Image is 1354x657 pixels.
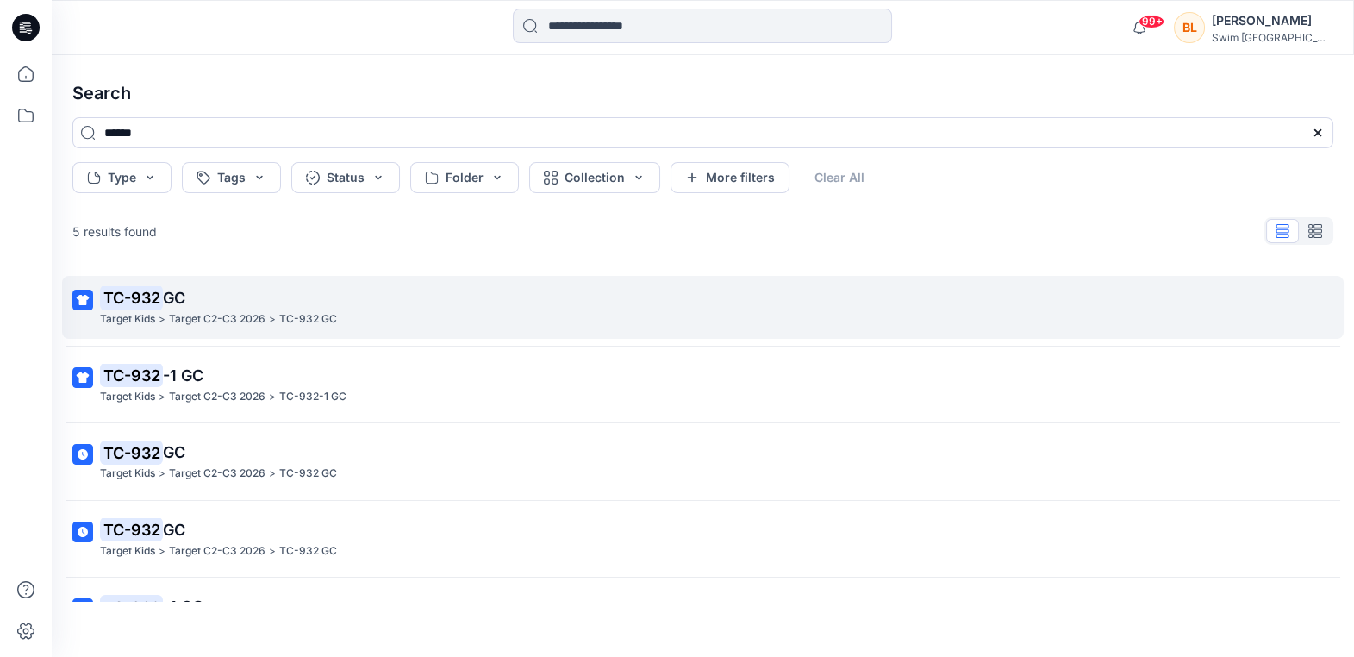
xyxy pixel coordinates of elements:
button: Type [72,162,172,193]
a: TC-932GCTarget Kids>Target C2-C3 2026>TC-932 GC [62,430,1344,493]
p: > [269,465,276,483]
p: TC-932 GC [279,310,337,328]
a: TC-932-1 GCTarget Kids>Target C2-C3 2026>TC-932-1 GC [62,585,1344,648]
p: > [159,310,165,328]
mark: TC-932 [100,517,163,541]
p: TC-932 GC [279,542,337,560]
p: Target C2-C3 2026 [169,388,265,406]
button: Status [291,162,400,193]
p: > [269,310,276,328]
button: More filters [671,162,789,193]
span: GC [163,521,185,539]
mark: TC-932 [100,285,163,310]
mark: TC-932 [100,441,163,465]
span: -1 GC [163,366,203,385]
button: Folder [410,162,519,193]
a: TC-932-1 GCTarget Kids>Target C2-C3 2026>TC-932-1 GC [62,354,1344,416]
p: TC-932 GC [279,465,337,483]
p: Target C2-C3 2026 [169,465,265,483]
div: BL [1174,12,1205,43]
p: Target Kids [100,465,155,483]
h4: Search [59,69,1347,117]
button: Tags [182,162,281,193]
span: -1 GC [163,598,203,616]
span: 99+ [1139,15,1164,28]
p: > [159,542,165,560]
p: 5 results found [72,222,157,241]
p: Target Kids [100,542,155,560]
mark: TC-932 [100,595,163,619]
a: TC-932GCTarget Kids>Target C2-C3 2026>TC-932 GC [62,276,1344,339]
mark: TC-932 [100,363,163,387]
a: TC-932GCTarget Kids>Target C2-C3 2026>TC-932 GC [62,508,1344,571]
p: Target Kids [100,388,155,406]
span: GC [163,443,185,461]
p: > [159,388,165,406]
div: [PERSON_NAME] [1212,10,1332,31]
p: > [159,465,165,483]
p: Target C2-C3 2026 [169,542,265,560]
p: TC-932-1 GC [279,388,346,406]
div: Swim [GEOGRAPHIC_DATA] [1212,31,1332,44]
p: > [269,542,276,560]
span: GC [163,289,185,307]
p: Target C2-C3 2026 [169,310,265,328]
button: Collection [529,162,660,193]
p: > [269,388,276,406]
p: Target Kids [100,310,155,328]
